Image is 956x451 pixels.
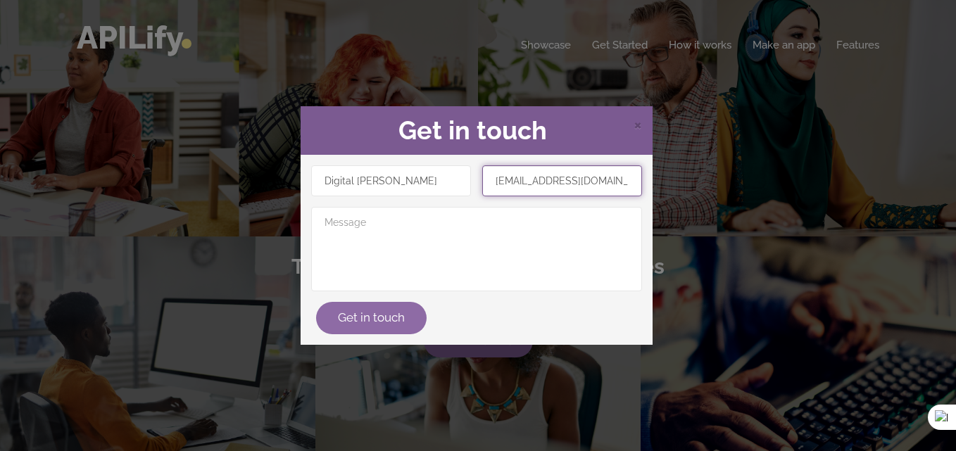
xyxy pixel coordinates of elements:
[482,165,642,196] input: Email
[316,302,427,334] button: Get in touch
[634,113,642,134] span: ×
[311,117,642,145] h2: Get in touch
[634,115,642,133] span: Close
[311,165,471,196] input: Name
